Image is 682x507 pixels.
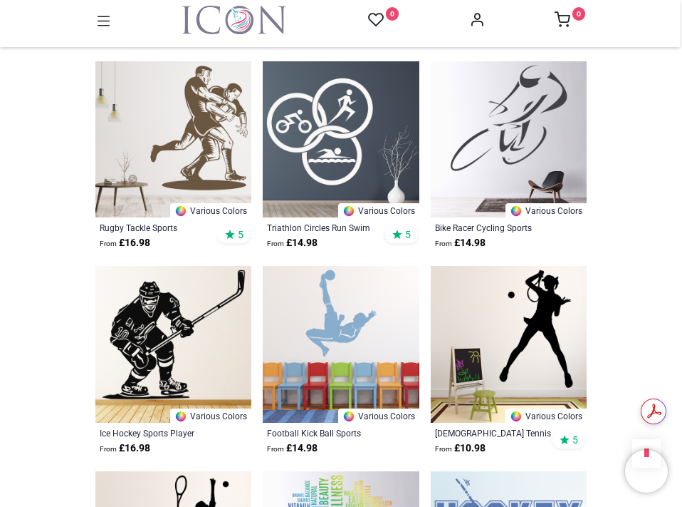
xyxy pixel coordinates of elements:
[435,236,486,250] strong: £ 14.98
[435,445,452,453] span: From
[170,409,251,423] a: Various Colors
[342,205,355,217] img: Color Wheel
[100,427,218,439] a: Ice Hockey Sports Player
[95,61,251,217] img: Rugby Tackle Sports Wall Sticker
[267,441,318,456] strong: £ 14.98
[431,61,587,217] img: Bike Racer Cycling Sports Wall Sticker
[505,409,587,423] a: Various Colors
[267,427,385,439] a: Football Kick Ball Sports
[431,266,587,422] img: Female Tennis Player Tennis Swing Wall Sticker
[95,266,251,422] img: Ice Hockey Sports Player Wall Sticker
[510,205,523,217] img: Color Wheel
[368,11,399,29] a: 0
[386,7,399,21] sup: 0
[267,236,318,250] strong: £ 14.98
[170,203,251,217] a: Various Colors
[435,222,553,233] a: Bike Racer Cycling Sports
[100,240,117,247] span: From
[267,222,385,233] a: Triathlon Circles Run Swim Cycle Athletics
[572,7,586,21] sup: 0
[100,441,150,456] strong: £ 16.98
[267,445,284,453] span: From
[100,222,218,233] a: Rugby Tackle Sports
[435,441,486,456] strong: £ 10.98
[263,266,419,422] img: Football Kick Ball Sports Wall Sticker
[342,410,355,423] img: Color Wheel
[555,16,586,27] a: 0
[182,6,286,34] a: Logo of Icon Wall Stickers
[405,228,411,241] span: 5
[174,410,187,423] img: Color Wheel
[625,450,668,493] iframe: Brevo live chat
[505,203,587,217] a: Various Colors
[435,427,553,439] a: [DEMOGRAPHIC_DATA] Tennis Player Tennis Swing
[572,434,578,446] span: 5
[469,16,485,27] a: Account Info
[338,203,419,217] a: Various Colors
[174,205,187,217] img: Color Wheel
[267,240,284,247] span: From
[263,61,419,217] img: Triathlon Circles Run Swim Cycle Athletics Wall Sticker
[238,228,243,241] span: 5
[510,410,523,423] img: Color Wheel
[100,445,117,453] span: From
[100,236,150,250] strong: £ 16.98
[338,409,419,423] a: Various Colors
[182,6,286,34] img: Icon Wall Stickers
[435,240,452,247] span: From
